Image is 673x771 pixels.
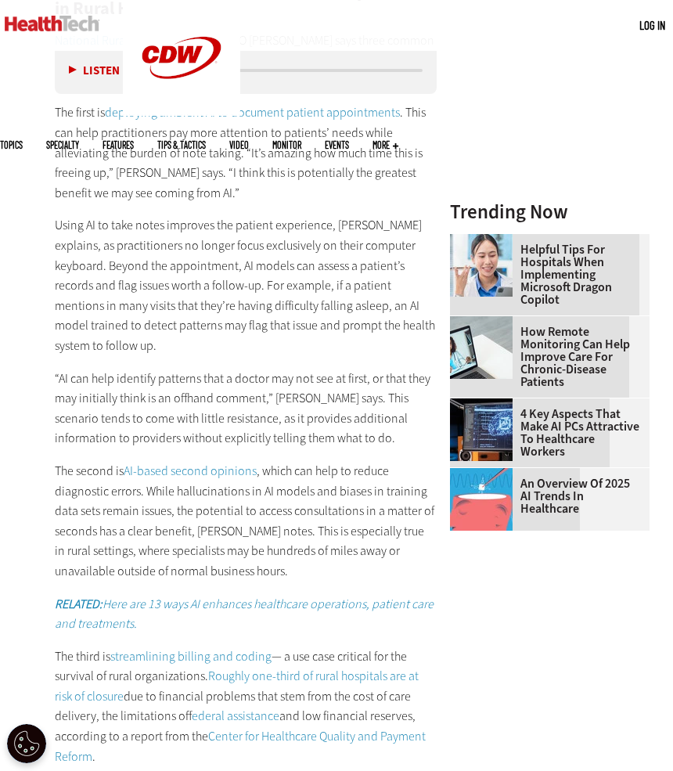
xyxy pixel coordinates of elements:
[192,708,279,724] a: federal assistance
[110,648,272,665] a: streamlining billing and coding
[157,140,206,150] a: Tips & Tactics
[450,468,513,531] img: illustration of computer chip being put inside head with waves
[450,202,650,222] h3: Trending Now
[450,477,640,515] a: An Overview of 2025 AI Trends in Healthcare
[46,140,79,150] span: Specialty
[7,724,46,763] button: Open Preferences
[5,16,99,31] img: Home
[272,140,301,150] a: MonITor
[55,596,434,632] a: RELATED:Here are 13 ways AI enhances healthcare operations, patient care and treatments.
[372,140,398,150] span: More
[55,647,437,767] p: The third is — a use case critical for the survival of rural organizations. due to financial prob...
[639,17,665,34] div: User menu
[450,398,513,461] img: Desktop monitor with brain AI concept
[103,140,134,150] a: Features
[325,140,349,150] a: Events
[450,234,520,247] a: Doctor using phone to dictate to tablet
[55,596,434,632] em: Here are 13 ways AI enhances healthcare operations, patient care and treatments.
[55,461,437,582] p: The second is , which can help to reduce diagnostic errors. While hallucinations in AI models and...
[450,398,520,411] a: Desktop monitor with brain AI concept
[450,316,520,329] a: Patient speaking with doctor
[55,668,419,704] a: Roughly one-third of rural hospitals are at risk of closure
[55,728,426,765] a: Center for Healthcare Quality and Payment Reform
[450,316,513,379] img: Patient speaking with doctor
[450,468,520,481] a: illustration of computer chip being put inside head with waves
[450,234,513,297] img: Doctor using phone to dictate to tablet
[450,408,640,458] a: 4 Key Aspects That Make AI PCs Attractive to Healthcare Workers
[450,326,640,388] a: How Remote Monitoring Can Help Improve Care for Chronic-Disease Patients
[55,369,437,449] p: “AI can help identify patterns that a doctor may not see at first, or that they may initially thi...
[229,140,249,150] a: Video
[55,215,437,355] p: Using AI to take notes improves the patient experience, [PERSON_NAME] explains, as practitioners ...
[55,596,103,612] strong: RELATED:
[639,18,665,32] a: Log in
[124,463,257,479] a: AI-based second opinions
[123,103,240,120] a: CDW
[7,724,46,763] div: Cookie Settings
[450,243,640,306] a: Helpful Tips for Hospitals When Implementing Microsoft Dragon Copilot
